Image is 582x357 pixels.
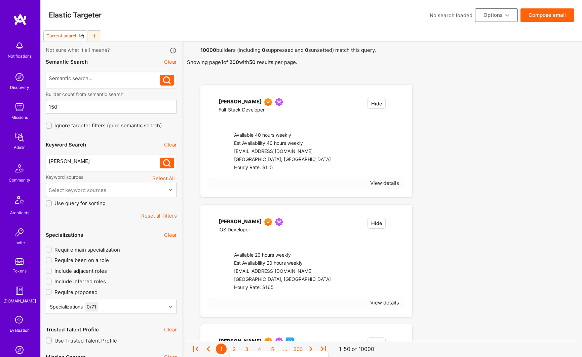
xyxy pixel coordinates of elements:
div: [PERSON_NAME] [49,158,160,165]
i: icon EmptyStar [394,337,399,343]
div: Est Availability 20 hours weekly [234,259,331,267]
div: [EMAIL_ADDRESS][DOMAIN_NAME] [234,148,331,156]
button: Clear [164,141,177,148]
div: Admin [14,144,26,151]
div: Missions [11,114,28,121]
img: Exceptional A.Teamer [264,98,272,106]
div: Specializations [46,231,83,238]
img: Exceptional A.Teamer [264,337,272,346]
div: View details [370,299,399,306]
strong: 0 [262,47,265,53]
div: Notifications [8,53,32,60]
div: Community [9,176,30,184]
i: icon Chevron [169,305,172,309]
div: Discovery [10,84,29,91]
strong: 0 [305,47,308,53]
i: icon Chevron [169,188,172,192]
div: ... [280,344,290,354]
button: Hide [367,337,386,348]
div: [GEOGRAPHIC_DATA], [GEOGRAPHIC_DATA] [234,156,331,164]
div: 3 [241,344,252,354]
button: Options [475,8,518,22]
i: icon SelectionTeam [13,314,26,327]
button: Hide [367,218,386,229]
span: Use Trusted Talent Profile [54,337,117,344]
img: Community [11,160,28,176]
img: logo [13,13,27,26]
div: 0 / 71 [85,302,98,312]
button: Compose email [520,8,574,22]
button: Clear [164,58,177,65]
i: icon ArrowDownBlack [505,13,509,18]
div: Full-Stack Developer [219,106,286,114]
div: [DOMAIN_NAME] [3,297,36,304]
div: Keyword Search [46,141,86,148]
span: Require been on a role [54,257,109,264]
div: 1-50 of 10000 [339,346,374,353]
i: icon linkedIn [219,116,224,121]
div: 200 [293,344,303,354]
img: Front-end guild [286,337,294,346]
div: [PERSON_NAME] [219,337,262,346]
div: View details [370,180,399,187]
div: [EMAIL_ADDRESS][DOMAIN_NAME] [234,267,331,275]
div: Invite [14,239,25,246]
span: Include inferred roles [54,278,106,285]
div: [PERSON_NAME] [219,218,262,226]
div: [PERSON_NAME] [219,98,262,106]
img: discovery [13,70,26,84]
i: icon EmptyStar [394,218,399,223]
div: [GEOGRAPHIC_DATA], [GEOGRAPHIC_DATA] [234,275,331,284]
img: teamwork [13,100,26,114]
h3: Elastic Targeter [49,11,102,19]
img: Exceptional A.Teamer [264,218,272,226]
div: 5 [267,344,278,354]
img: guide book [13,284,26,297]
div: 1 [216,344,227,354]
img: Been on Mission [275,337,283,346]
div: Semantic Search [46,58,88,65]
img: Been on Mission [275,218,283,226]
strong: 10000 [200,47,216,53]
i: icon Copy [79,33,84,39]
strong: 200 [229,59,239,65]
i: icon Info [169,47,177,55]
button: Clear [164,326,177,333]
i: icon Search [163,159,171,167]
div: Hourly Rate: $115 [234,164,331,172]
div: Hourly Rate: $165 [234,284,331,292]
i: icon linkedIn [219,235,224,240]
img: Invite [13,226,26,239]
i: icon EmptyStar [394,98,399,103]
div: Evaluation [10,327,30,334]
span: Not sure what it all means? [46,46,110,54]
span: Ignore targeter filters (pure semantic search) [54,122,162,129]
div: iOS Developer [219,226,286,234]
img: tokens [15,258,24,265]
button: Reset all filters [141,212,177,219]
button: Clear [164,231,177,238]
div: Select keyword sources [49,187,106,194]
span: Include adjacent roles [54,267,107,274]
div: Available 20 hours weekly [234,251,331,259]
img: Been on Mission [275,98,283,106]
div: Trusted Talent Profile [46,326,99,333]
div: Available 40 hours weekly [234,131,331,139]
strong: 50 [249,59,256,65]
img: Admin Search [13,343,26,357]
div: Specializations [50,303,83,310]
div: Architects [10,209,29,216]
i: icon Plus [92,34,96,38]
span: Require main specialization [54,246,120,253]
div: 2 [229,344,239,354]
img: bell [13,39,26,53]
p: Showing page of with results per page. [187,59,577,66]
span: Use query for sorting [54,200,106,207]
div: 4 [254,344,265,354]
div: Est Availability 40 hours weekly [234,139,331,148]
img: Architects [11,193,28,209]
span: Require proposed [54,289,98,296]
img: admin teamwork [13,130,26,144]
strong: 1 [221,59,223,65]
div: No search loaded [430,12,472,19]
